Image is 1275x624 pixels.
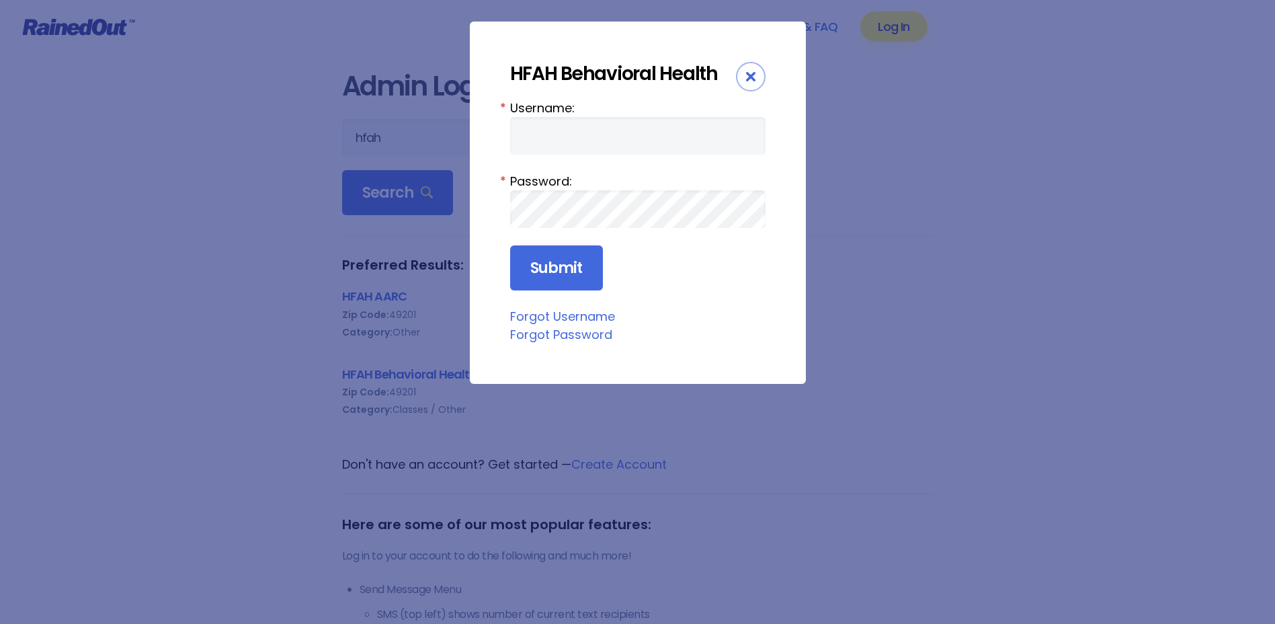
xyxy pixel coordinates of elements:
[510,172,766,190] label: Password:
[510,99,766,117] label: Username:
[510,308,615,325] a: Forgot Username
[510,326,612,343] a: Forgot Password
[510,62,736,85] div: HFAH Behavioral Health
[510,245,603,291] input: Submit
[736,62,766,91] div: Close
